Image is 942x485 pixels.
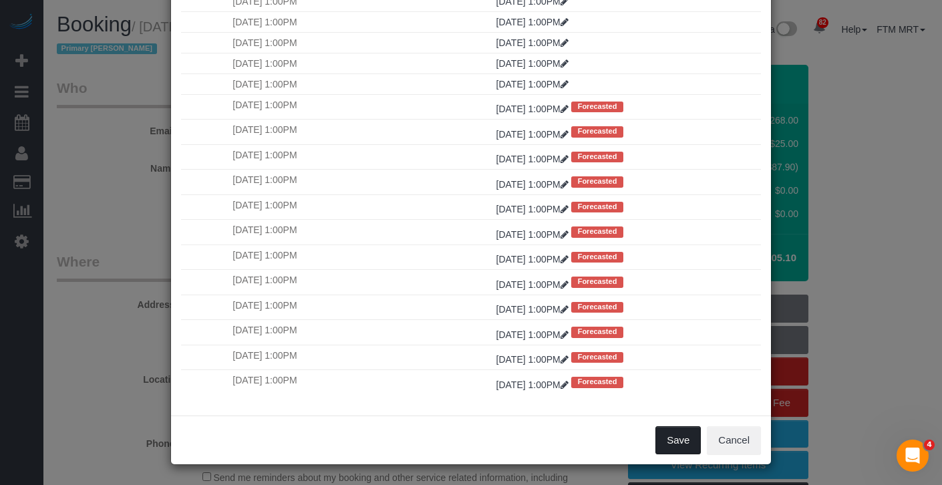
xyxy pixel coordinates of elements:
[229,73,492,94] td: [DATE] 1:00PM
[496,179,571,190] a: [DATE] 1:00PM
[496,329,571,340] a: [DATE] 1:00PM
[496,37,569,48] a: [DATE] 1:00PM
[571,102,624,112] span: Forecasted
[571,226,624,237] span: Forecasted
[655,426,701,454] button: Save
[496,154,571,164] a: [DATE] 1:00PM
[496,129,571,140] a: [DATE] 1:00PM
[496,17,569,27] a: [DATE] 1:00PM
[229,32,492,53] td: [DATE] 1:00PM
[496,304,571,315] a: [DATE] 1:00PM
[571,176,624,187] span: Forecasted
[496,104,571,114] a: [DATE] 1:00PM
[571,277,624,287] span: Forecasted
[707,426,761,454] button: Cancel
[229,370,492,395] td: [DATE] 1:00PM
[229,245,492,269] td: [DATE] 1:00PM
[229,220,492,245] td: [DATE] 1:00PM
[571,126,624,137] span: Forecasted
[897,440,929,472] iframe: Intercom live chat
[496,354,571,365] a: [DATE] 1:00PM
[571,252,624,263] span: Forecasted
[571,302,624,313] span: Forecasted
[229,53,492,73] td: [DATE] 1:00PM
[496,279,571,290] a: [DATE] 1:00PM
[571,377,624,387] span: Forecasted
[571,352,624,363] span: Forecasted
[496,254,571,265] a: [DATE] 1:00PM
[496,379,571,390] a: [DATE] 1:00PM
[496,229,571,240] a: [DATE] 1:00PM
[229,270,492,295] td: [DATE] 1:00PM
[496,79,569,90] a: [DATE] 1:00PM
[229,295,492,319] td: [DATE] 1:00PM
[571,327,624,337] span: Forecasted
[496,204,571,214] a: [DATE] 1:00PM
[571,152,624,162] span: Forecasted
[496,58,569,69] a: [DATE] 1:00PM
[229,144,492,169] td: [DATE] 1:00PM
[571,202,624,212] span: Forecasted
[229,94,492,119] td: [DATE] 1:00PM
[924,440,935,450] span: 4
[229,170,492,194] td: [DATE] 1:00PM
[229,345,492,369] td: [DATE] 1:00PM
[229,194,492,219] td: [DATE] 1:00PM
[229,11,492,32] td: [DATE] 1:00PM
[229,120,492,144] td: [DATE] 1:00PM
[229,320,492,345] td: [DATE] 1:00PM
